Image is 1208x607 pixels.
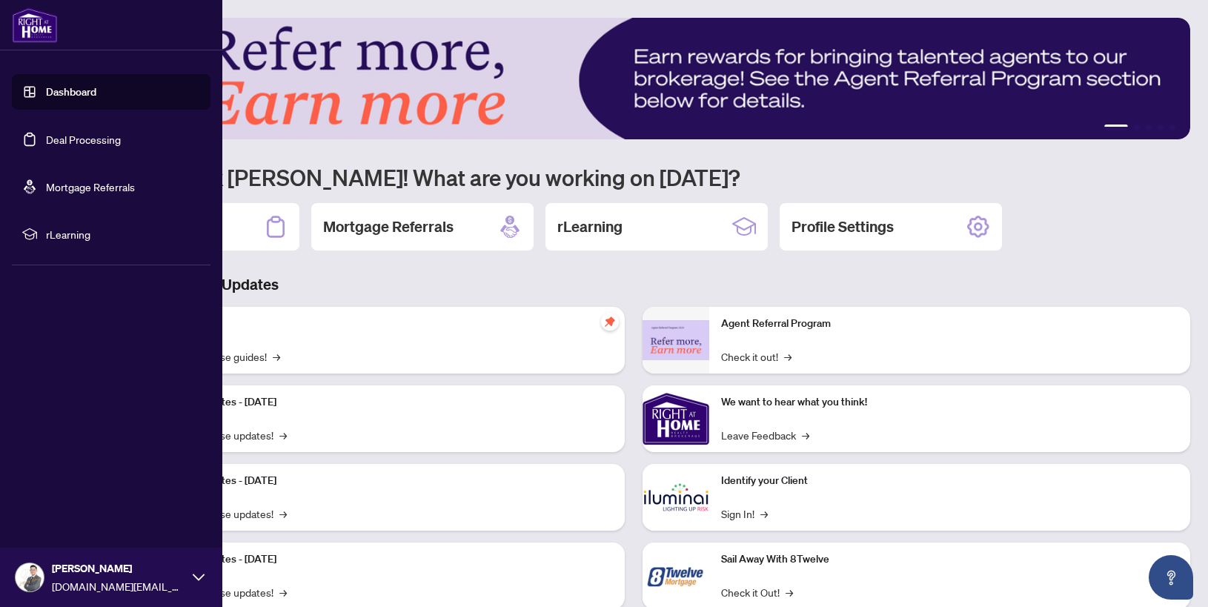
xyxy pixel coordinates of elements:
p: Self-Help [156,316,613,332]
a: Leave Feedback→ [721,427,809,443]
p: Platform Updates - [DATE] [156,551,613,568]
button: Open asap [1149,555,1193,600]
button: 4 [1158,125,1164,130]
button: 5 [1169,125,1175,130]
span: → [273,348,280,365]
p: Platform Updates - [DATE] [156,473,613,489]
span: → [802,427,809,443]
img: Agent Referral Program [643,320,709,361]
a: Sign In!→ [721,505,768,522]
img: Identify your Client [643,464,709,531]
p: Identify your Client [721,473,1178,489]
h2: rLearning [557,216,623,237]
span: → [760,505,768,522]
a: Check it out!→ [721,348,791,365]
p: Platform Updates - [DATE] [156,394,613,411]
span: → [786,584,793,600]
a: Check it Out!→ [721,584,793,600]
h1: Welcome back [PERSON_NAME]! What are you working on [DATE]? [77,163,1190,191]
span: [PERSON_NAME] [52,560,185,577]
span: pushpin [601,313,619,331]
img: Slide 0 [77,18,1190,139]
button: 2 [1134,125,1140,130]
a: Deal Processing [46,133,121,146]
img: We want to hear what you think! [643,385,709,452]
p: We want to hear what you think! [721,394,1178,411]
span: → [784,348,791,365]
span: → [279,584,287,600]
img: logo [12,7,58,43]
h3: Brokerage & Industry Updates [77,274,1190,295]
a: Dashboard [46,85,96,99]
span: rLearning [46,226,200,242]
span: [DOMAIN_NAME][EMAIL_ADDRESS][DOMAIN_NAME] [52,578,185,594]
button: 3 [1146,125,1152,130]
img: Profile Icon [16,563,44,591]
button: 1 [1104,125,1128,130]
a: Mortgage Referrals [46,180,135,193]
p: Sail Away With 8Twelve [721,551,1178,568]
h2: Mortgage Referrals [323,216,454,237]
h2: Profile Settings [791,216,894,237]
span: → [279,427,287,443]
span: → [279,505,287,522]
p: Agent Referral Program [721,316,1178,332]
